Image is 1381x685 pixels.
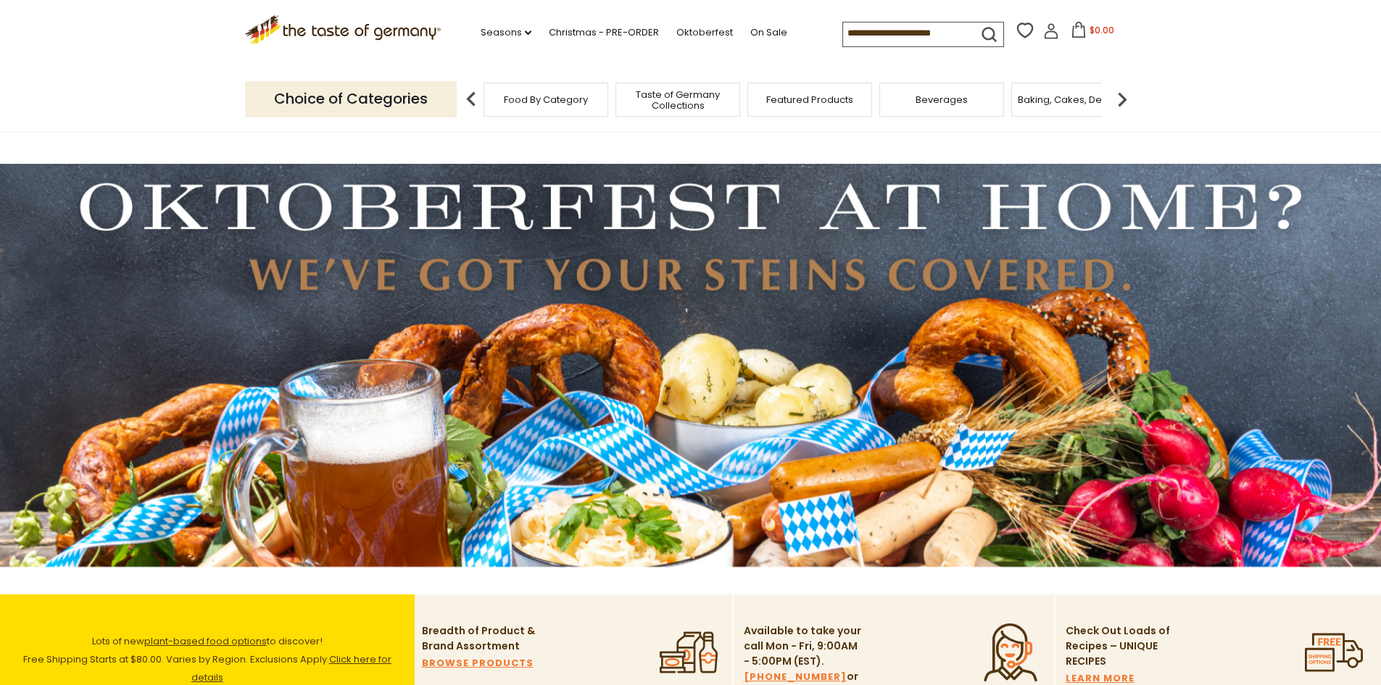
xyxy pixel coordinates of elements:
a: Oktoberfest [676,25,733,41]
img: next arrow [1108,85,1137,114]
a: plant-based food options [144,634,267,648]
a: Christmas - PRE-ORDER [549,25,659,41]
a: Taste of Germany Collections [620,89,736,111]
span: Lots of new to discover! Free Shipping Starts at $80.00. Varies by Region. Exclusions Apply. [23,634,391,684]
button: $0.00 [1062,22,1124,43]
p: Breadth of Product & Brand Assortment [422,623,542,654]
img: previous arrow [457,85,486,114]
a: [PHONE_NUMBER] [744,669,847,685]
p: Choice of Categories [245,81,457,117]
a: BROWSE PRODUCTS [422,655,534,671]
a: On Sale [750,25,787,41]
a: Featured Products [766,94,853,105]
a: Beverages [916,94,968,105]
a: Baking, Cakes, Desserts [1018,94,1130,105]
a: Seasons [481,25,531,41]
p: Check Out Loads of Recipes – UNIQUE RECIPES [1066,623,1171,669]
a: Food By Category [504,94,588,105]
span: $0.00 [1090,24,1114,36]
